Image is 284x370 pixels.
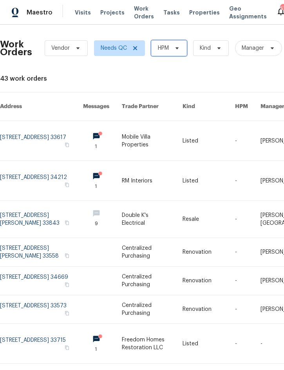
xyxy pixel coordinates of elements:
[229,121,254,161] td: -
[116,201,176,238] td: Double K's Electrical
[229,201,254,238] td: -
[176,92,229,121] th: Kind
[63,281,71,288] button: Copy Address
[229,161,254,201] td: -
[242,44,264,52] span: Manager
[63,252,71,259] button: Copy Address
[63,141,71,148] button: Copy Address
[229,324,254,364] td: -
[100,9,125,16] span: Projects
[101,44,127,52] span: Needs QC
[116,295,176,324] td: Centralized Purchasing
[158,44,169,52] span: HPM
[229,5,267,20] span: Geo Assignments
[27,9,52,16] span: Maestro
[189,9,220,16] span: Properties
[51,44,70,52] span: Vendor
[163,10,180,15] span: Tasks
[176,295,229,324] td: Renovation
[116,238,176,267] td: Centralized Purchasing
[200,44,211,52] span: Kind
[116,267,176,295] td: Centralized Purchasing
[176,121,229,161] td: Listed
[116,92,176,121] th: Trade Partner
[63,181,71,188] button: Copy Address
[176,161,229,201] td: Listed
[116,324,176,364] td: Freedom Homes Restoration LLC
[77,92,116,121] th: Messages
[176,238,229,267] td: Renovation
[229,267,254,295] td: -
[176,324,229,364] td: Listed
[63,344,71,351] button: Copy Address
[75,9,91,16] span: Visits
[229,238,254,267] td: -
[63,219,71,226] button: Copy Address
[176,201,229,238] td: Resale
[116,161,176,201] td: RM Interiors
[116,121,176,161] td: Mobile Villa Properties
[63,310,71,317] button: Copy Address
[176,267,229,295] td: Renovation
[134,5,154,20] span: Work Orders
[229,295,254,324] td: -
[229,92,254,121] th: HPM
